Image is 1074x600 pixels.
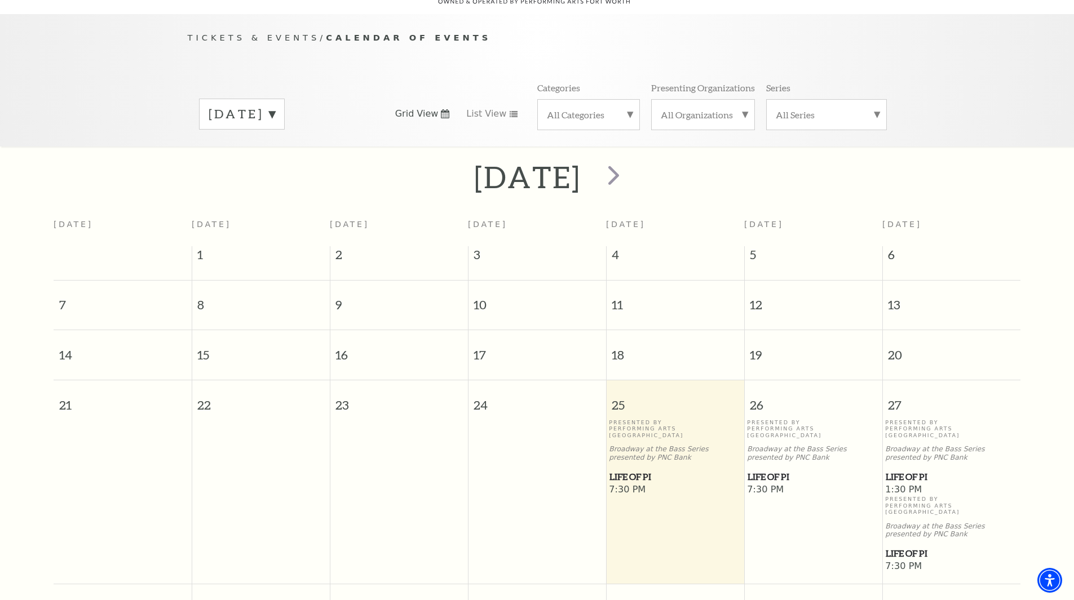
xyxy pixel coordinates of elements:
span: 5 [745,246,882,269]
span: 23 [330,380,468,419]
button: next [591,157,633,197]
span: 20 [883,330,1021,369]
span: 27 [883,380,1021,419]
span: Life of Pi [609,470,741,484]
span: 1:30 PM [885,484,1018,496]
span: List View [466,108,506,120]
p: Presented By Performing Arts [GEOGRAPHIC_DATA] [747,419,879,438]
p: Presented By Performing Arts [GEOGRAPHIC_DATA] [885,496,1018,515]
span: 7:30 PM [609,484,741,496]
span: 22 [192,380,330,419]
span: Life of Pi [748,470,879,484]
span: 19 [745,330,882,369]
p: Presented By Performing Arts [GEOGRAPHIC_DATA] [885,419,1018,438]
th: [DATE] [54,213,192,246]
h2: [DATE] [474,159,581,195]
span: [DATE] [744,220,784,229]
span: 12 [745,281,882,319]
span: Tickets & Events [188,33,320,42]
label: All Organizations [661,109,745,121]
div: Accessibility Menu [1037,568,1062,593]
span: 9 [330,281,468,319]
label: [DATE] [209,105,275,123]
span: 25 [607,380,744,419]
span: 1 [192,246,330,269]
span: 11 [607,281,744,319]
span: 15 [192,330,330,369]
span: 10 [469,281,606,319]
span: 7 [54,281,192,319]
span: Life of Pi [886,470,1017,484]
span: 8 [192,281,330,319]
p: Presenting Organizations [651,82,755,94]
span: 16 [330,330,468,369]
span: Life of Pi [886,546,1017,561]
span: 7:30 PM [747,484,879,496]
p: Broadway at the Bass Series presented by PNC Bank [747,445,879,462]
span: 2 [330,246,468,269]
span: 17 [469,330,606,369]
span: Grid View [395,108,439,120]
p: Broadway at the Bass Series presented by PNC Bank [885,445,1018,462]
span: 3 [469,246,606,269]
span: 24 [469,380,606,419]
span: 14 [54,330,192,369]
p: Broadway at the Bass Series presented by PNC Bank [885,522,1018,539]
span: [DATE] [606,220,646,229]
span: 4 [607,246,744,269]
span: 18 [607,330,744,369]
p: Presented By Performing Arts [GEOGRAPHIC_DATA] [609,419,741,438]
span: [DATE] [882,220,922,229]
span: 13 [883,281,1021,319]
label: All Categories [547,109,630,121]
p: Broadway at the Bass Series presented by PNC Bank [609,445,741,462]
span: [DATE] [192,220,231,229]
p: Categories [537,82,580,94]
span: [DATE] [468,220,507,229]
p: Series [766,82,790,94]
span: 21 [54,380,192,419]
label: All Series [776,109,877,121]
span: Calendar of Events [326,33,491,42]
span: 6 [883,246,1021,269]
span: 26 [745,380,882,419]
span: 7:30 PM [885,561,1018,573]
p: / [188,31,887,45]
span: [DATE] [330,220,369,229]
